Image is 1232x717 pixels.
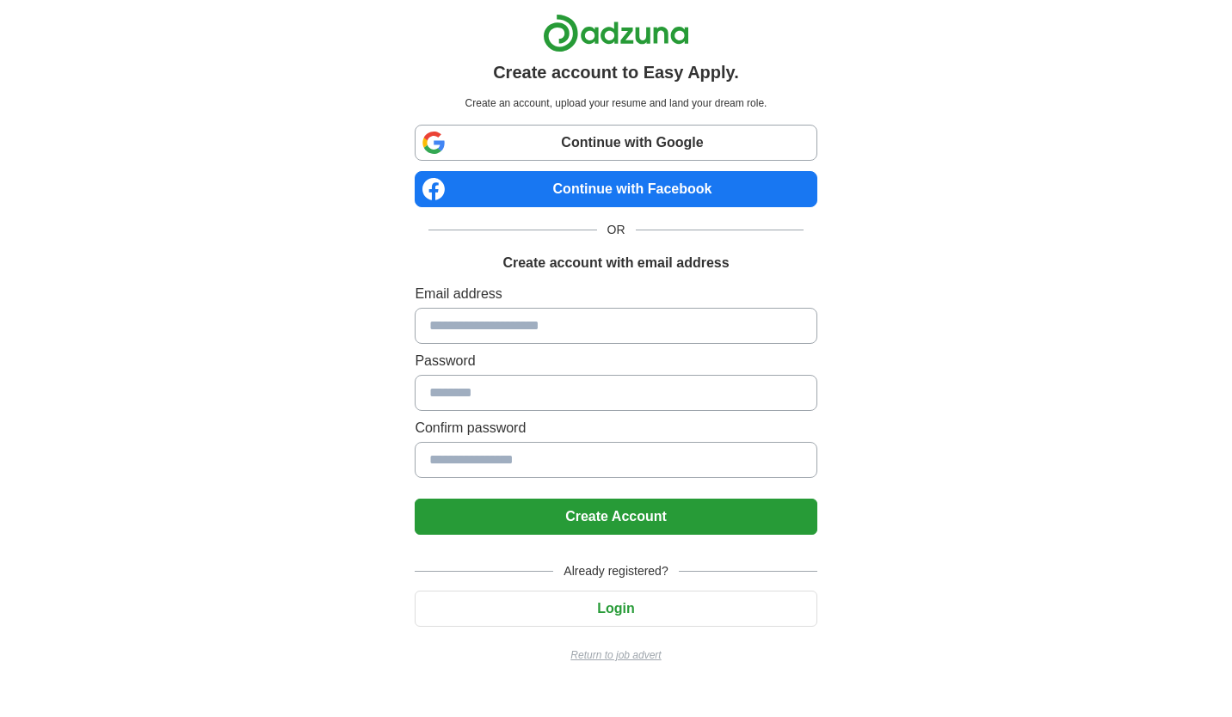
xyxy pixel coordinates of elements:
p: Create an account, upload your resume and land your dream role. [418,95,813,111]
a: Login [415,601,816,616]
label: Email address [415,284,816,304]
a: Continue with Google [415,125,816,161]
span: OR [597,221,636,239]
a: Continue with Facebook [415,171,816,207]
button: Login [415,591,816,627]
a: Return to job advert [415,647,816,663]
h1: Create account with email address [502,253,729,273]
img: Adzuna logo [543,14,689,52]
span: Already registered? [553,562,678,580]
label: Confirm password [415,418,816,438]
label: Password [415,351,816,371]
button: Create Account [415,499,816,535]
h1: Create account to Easy Apply. [493,59,739,85]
